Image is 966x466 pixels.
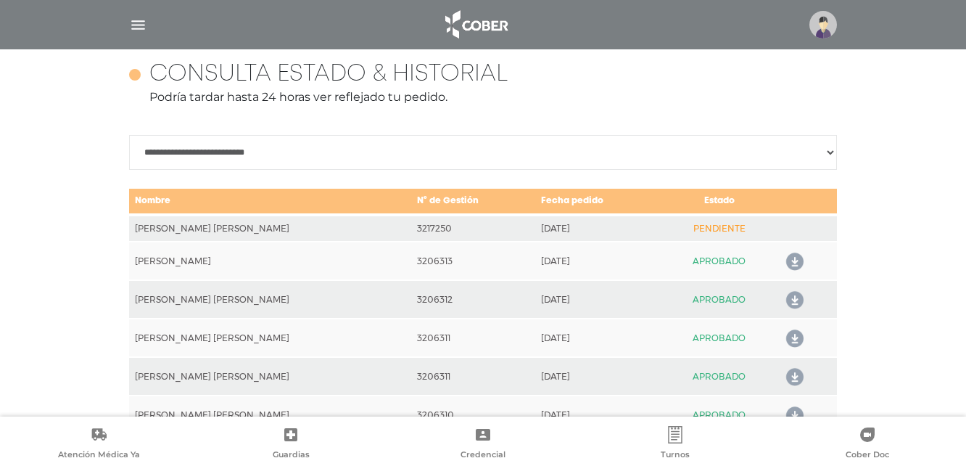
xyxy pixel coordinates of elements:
span: Atención Médica Ya [58,449,140,462]
td: 3206310 [411,396,535,434]
td: APROBADO [661,396,777,434]
a: Guardias [195,426,387,463]
a: Cober Doc [771,426,963,463]
td: 3206313 [411,242,535,280]
td: [PERSON_NAME] [129,242,411,280]
td: 3206312 [411,280,535,319]
td: Fecha pedido [535,188,661,215]
td: [PERSON_NAME] [PERSON_NAME] [129,396,411,434]
h4: Consulta estado & historial [149,61,508,89]
p: Podría tardar hasta 24 horas ver reflejado tu pedido. [129,89,837,106]
td: 3206311 [411,319,535,357]
td: [DATE] [535,319,661,357]
td: [DATE] [535,242,661,280]
td: APROBADO [661,280,777,319]
img: logo_cober_home-white.png [437,7,513,42]
td: N° de Gestión [411,188,535,215]
a: Turnos [579,426,771,463]
td: [DATE] [535,215,661,242]
td: 3217250 [411,215,535,242]
span: Guardias [273,449,310,462]
td: [PERSON_NAME] [PERSON_NAME] [129,215,411,242]
td: [DATE] [535,357,661,396]
span: Cober Doc [846,449,889,462]
img: profile-placeholder.svg [809,11,837,38]
td: APROBADO [661,242,777,280]
span: Turnos [661,449,690,462]
td: [PERSON_NAME] [PERSON_NAME] [129,280,411,319]
td: 3206311 [411,357,535,396]
td: [DATE] [535,396,661,434]
td: APROBADO [661,319,777,357]
td: Nombre [129,188,411,215]
td: APROBADO [661,357,777,396]
td: [DATE] [535,280,661,319]
span: Credencial [461,449,505,462]
td: PENDIENTE [661,215,777,242]
a: Credencial [387,426,579,463]
td: [PERSON_NAME] [PERSON_NAME] [129,319,411,357]
td: [PERSON_NAME] [PERSON_NAME] [129,357,411,396]
img: Cober_menu-lines-white.svg [129,16,147,34]
td: Estado [661,188,777,215]
a: Atención Médica Ya [3,426,195,463]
